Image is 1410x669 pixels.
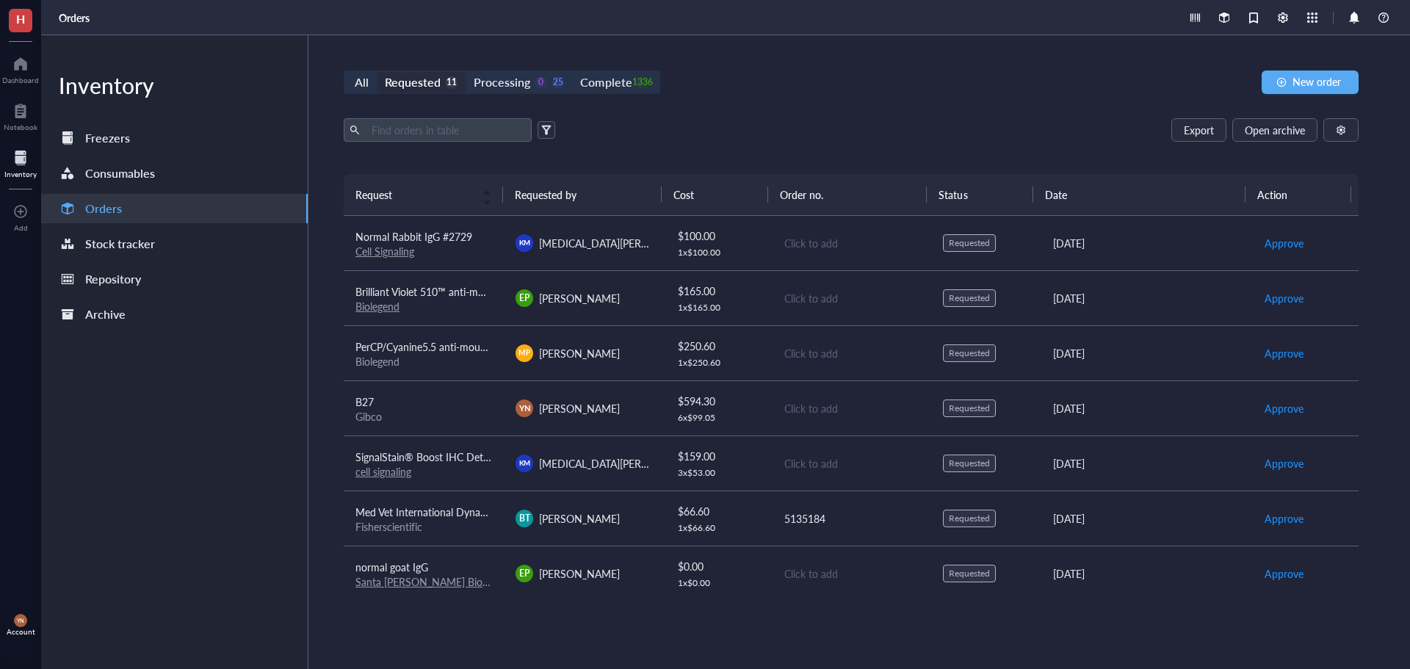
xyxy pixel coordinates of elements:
a: Consumables [41,159,308,188]
span: BT [519,512,530,525]
span: Approve [1265,345,1304,361]
div: Click to add [784,345,919,361]
span: Approve [1265,235,1304,251]
span: [PERSON_NAME] [539,346,620,361]
div: Account [7,627,35,636]
div: Requested [949,292,990,304]
button: Approve [1264,397,1304,420]
th: Cost [662,174,767,215]
span: [MEDICAL_DATA][PERSON_NAME] [539,456,701,471]
div: Complete [580,72,632,93]
span: Med Vet International Dynarex Braided (Pga) Sutures, Absorbable, Synthetic, Violet, 4-0, C6 Needl... [355,505,860,519]
button: Export [1171,118,1226,142]
button: Approve [1264,231,1304,255]
div: Requested [949,513,990,524]
div: Requested [385,72,441,93]
div: 0 [535,76,547,89]
div: Add [14,223,28,232]
span: SignalStain® Boost IHC Detection Reagent (HRP, Rabbit) [355,449,615,464]
div: segmented control [344,70,660,94]
div: $ 100.00 [678,228,760,244]
span: Approve [1265,290,1304,306]
div: Orders [85,198,122,219]
span: Approve [1265,400,1304,416]
div: Requested [949,237,990,249]
span: Brilliant Violet 510™ anti-mouse CD117 (c-kit) Antibody [355,284,608,299]
span: [PERSON_NAME] [539,291,620,305]
div: Inventory [4,170,37,178]
td: Click to add [771,435,931,491]
div: Dashboard [2,76,39,84]
div: [DATE] [1053,345,1240,361]
span: Export [1184,124,1214,136]
div: Click to add [784,235,919,251]
div: Gibco [355,410,492,423]
div: 6 x $ 99.05 [678,412,760,424]
td: 5135184 [771,491,931,546]
button: Open archive [1232,118,1317,142]
th: Status [927,174,1033,215]
div: Click to add [784,400,919,416]
button: Approve [1264,452,1304,475]
div: All [355,72,369,93]
div: Click to add [784,290,919,306]
div: [DATE] [1053,400,1240,416]
a: Freezers [41,123,308,153]
div: $ 594.30 [678,393,760,409]
span: [PERSON_NAME] [539,401,620,416]
span: Request [355,187,474,203]
div: Notebook [4,123,37,131]
div: 3 x $ 53.00 [678,467,760,479]
button: Approve [1264,341,1304,365]
div: [DATE] [1053,455,1240,471]
span: [PERSON_NAME] [539,566,620,581]
div: Requested [949,458,990,469]
div: [DATE] [1053,235,1240,251]
div: Biolegend [355,355,492,368]
div: Requested [949,402,990,414]
div: Consumables [85,163,155,184]
span: YN [17,618,24,624]
a: Repository [41,264,308,294]
div: 1 x $ 165.00 [678,302,760,314]
td: Click to add [771,546,931,601]
span: KM [519,458,530,468]
button: Approve [1264,562,1304,585]
span: [PERSON_NAME] [539,511,620,526]
div: $ 159.00 [678,448,760,464]
td: Click to add [771,270,931,325]
div: 1 x $ 100.00 [678,247,760,258]
span: EP [519,292,529,305]
div: $ 66.60 [678,503,760,519]
button: Approve [1264,507,1304,530]
div: Requested [949,347,990,359]
th: Order no. [768,174,928,215]
span: Approve [1265,510,1304,527]
div: Inventory [41,70,308,100]
div: 1336 [637,76,649,89]
td: Click to add [771,380,931,435]
span: [MEDICAL_DATA][PERSON_NAME] [539,236,701,250]
td: Click to add [771,216,931,271]
span: normal goat IgG [355,560,428,574]
span: Approve [1265,565,1304,582]
td: Click to add [771,325,931,380]
div: [DATE] [1053,290,1240,306]
button: Approve [1264,286,1304,310]
div: Freezers [85,128,130,148]
input: Find orders in table [366,119,526,141]
div: 11 [445,76,458,89]
div: $ 165.00 [678,283,760,299]
span: KM [519,237,530,247]
a: Cell Signaling [355,244,414,258]
button: New order [1262,70,1359,94]
a: Biolegend [355,299,399,314]
a: cell signaling [355,464,411,479]
div: Click to add [784,455,919,471]
div: $ 0.00 [678,558,760,574]
div: 25 [552,76,564,89]
span: B27 [355,394,374,409]
div: [DATE] [1053,510,1240,527]
a: Stock tracker [41,229,308,258]
div: 1 x $ 0.00 [678,577,760,589]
